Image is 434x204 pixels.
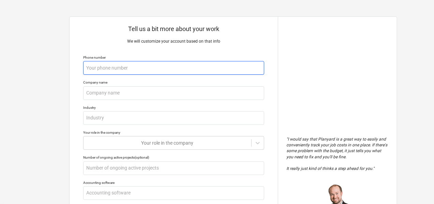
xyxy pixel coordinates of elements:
[83,155,264,160] div: Number of ongoing active projects (optional)
[83,25,264,33] p: Tell us a bit more about your work
[83,186,264,200] input: Accounting software
[83,86,264,100] input: Company name
[83,105,264,110] div: Industry
[83,55,264,60] div: Phone number
[83,180,264,185] div: Accounting software
[83,39,264,44] p: We will customize your account based on that info
[83,130,264,135] div: Your role in the company
[286,136,389,172] p: " I would say that Planyard is a great way to easily and conveniently track your job costs in one...
[83,161,264,175] input: Number of ongoing active projects
[400,171,434,204] iframe: Chat Widget
[83,61,264,75] input: Your phone number
[83,111,264,125] input: Industry
[83,80,264,85] div: Company name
